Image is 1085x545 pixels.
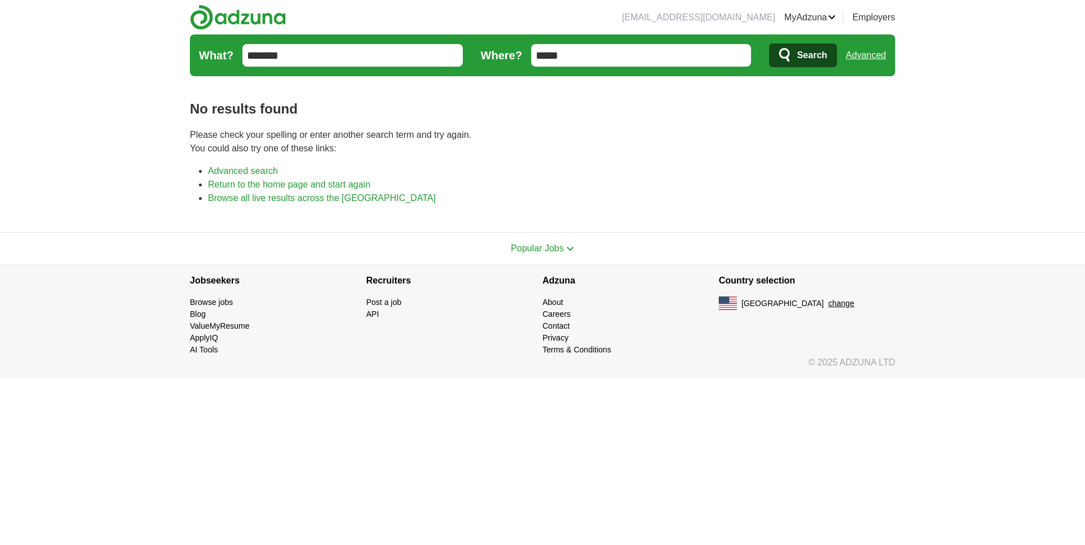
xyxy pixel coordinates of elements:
[190,99,895,119] h1: No results found
[542,333,568,342] a: Privacy
[511,243,563,253] span: Popular Jobs
[852,11,895,24] a: Employers
[542,298,563,307] a: About
[542,321,570,330] a: Contact
[828,298,854,309] button: change
[190,298,233,307] a: Browse jobs
[622,11,775,24] li: [EMAIL_ADDRESS][DOMAIN_NAME]
[190,333,218,342] a: ApplyIQ
[208,166,278,176] a: Advanced search
[190,309,206,319] a: Blog
[190,128,895,155] p: Please check your spelling or enter another search term and try again. You could also try one of ...
[366,298,401,307] a: Post a job
[542,309,571,319] a: Careers
[208,193,436,203] a: Browse all live results across the [GEOGRAPHIC_DATA]
[769,43,836,67] button: Search
[199,47,233,64] label: What?
[542,345,611,354] a: Terms & Conditions
[784,11,836,24] a: MyAdzuna
[366,309,379,319] a: API
[719,265,895,297] h4: Country selection
[741,298,824,309] span: [GEOGRAPHIC_DATA]
[566,246,574,251] img: toggle icon
[190,345,218,354] a: AI Tools
[208,180,370,189] a: Return to the home page and start again
[190,321,250,330] a: ValueMyResume
[846,44,886,67] a: Advanced
[190,5,286,30] img: Adzuna logo
[481,47,522,64] label: Where?
[181,356,904,378] div: © 2025 ADZUNA LTD
[797,44,827,67] span: Search
[719,297,737,310] img: US flag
